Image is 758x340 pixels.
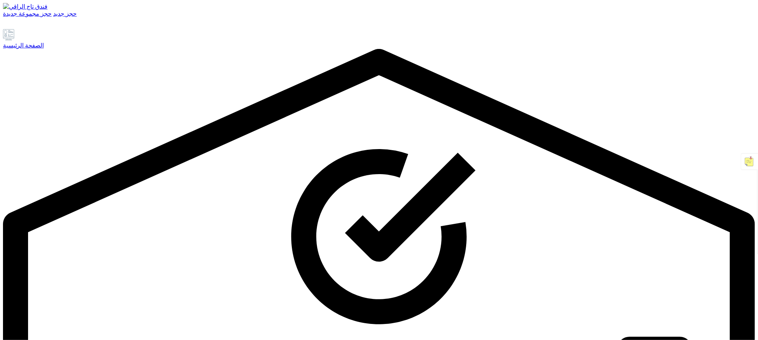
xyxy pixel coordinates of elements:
[14,22,24,29] a: إعدادات
[3,3,755,10] a: فندق تاج الراقي
[3,22,13,29] a: يدعم
[25,22,34,29] a: تعليقات الموظفين
[3,29,755,49] a: الصفحة الرئيسية
[53,10,77,17] a: حجز جديد
[3,10,52,17] a: حجز مجموعة جديدة
[3,42,44,49] font: الصفحة الرئيسية
[3,3,48,10] img: فندق تاج الراقي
